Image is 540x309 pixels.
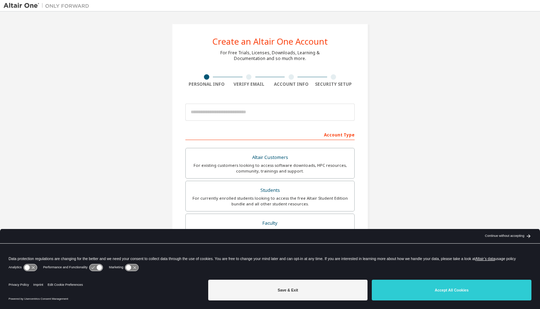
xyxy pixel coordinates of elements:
div: Account Info [270,81,312,87]
div: For faculty & administrators of academic institutions administering students and accessing softwa... [190,228,350,239]
div: For currently enrolled students looking to access the free Altair Student Edition bundle and all ... [190,195,350,207]
div: Account Type [185,129,355,140]
div: Altair Customers [190,153,350,163]
div: Faculty [190,218,350,228]
div: Personal Info [185,81,228,87]
img: Altair One [4,2,93,9]
div: For Free Trials, Licenses, Downloads, Learning & Documentation and so much more. [220,50,320,61]
div: Students [190,185,350,195]
div: For existing customers looking to access software downloads, HPC resources, community, trainings ... [190,163,350,174]
div: Security Setup [312,81,355,87]
div: Verify Email [228,81,270,87]
div: Create an Altair One Account [212,37,328,46]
